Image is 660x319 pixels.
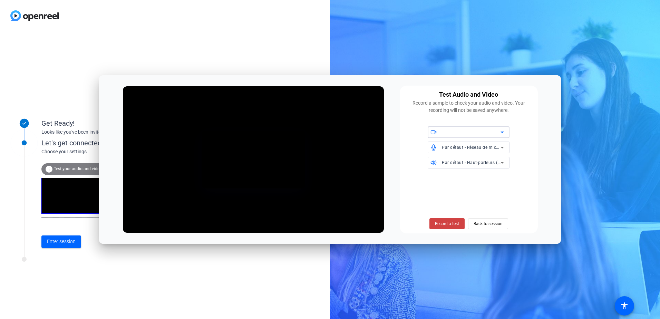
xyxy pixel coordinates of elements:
span: Par défaut - Réseau de microphones (Technologie Intel® Smart Sound pour microphones numériques) [442,144,648,150]
div: Choose your settings [41,148,194,155]
div: Record a sample to check your audio and video. Your recording will not be saved anywhere. [404,99,534,114]
mat-icon: info [45,165,53,173]
mat-icon: accessibility [620,302,629,310]
span: Back to session [474,217,503,230]
div: Get Ready! [41,118,179,128]
div: Test Audio and Video [439,90,498,99]
div: Let's get connected. [41,138,194,148]
button: Back to session [468,218,508,229]
span: Record a test [435,221,459,227]
button: Record a test [429,218,465,229]
span: Test your audio and video [54,166,102,171]
span: Par défaut - Haut-parleurs (Realtek(R) Audio) [442,159,533,165]
span: Enter session [47,238,76,245]
div: Looks like you've been invited to join [41,128,179,136]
